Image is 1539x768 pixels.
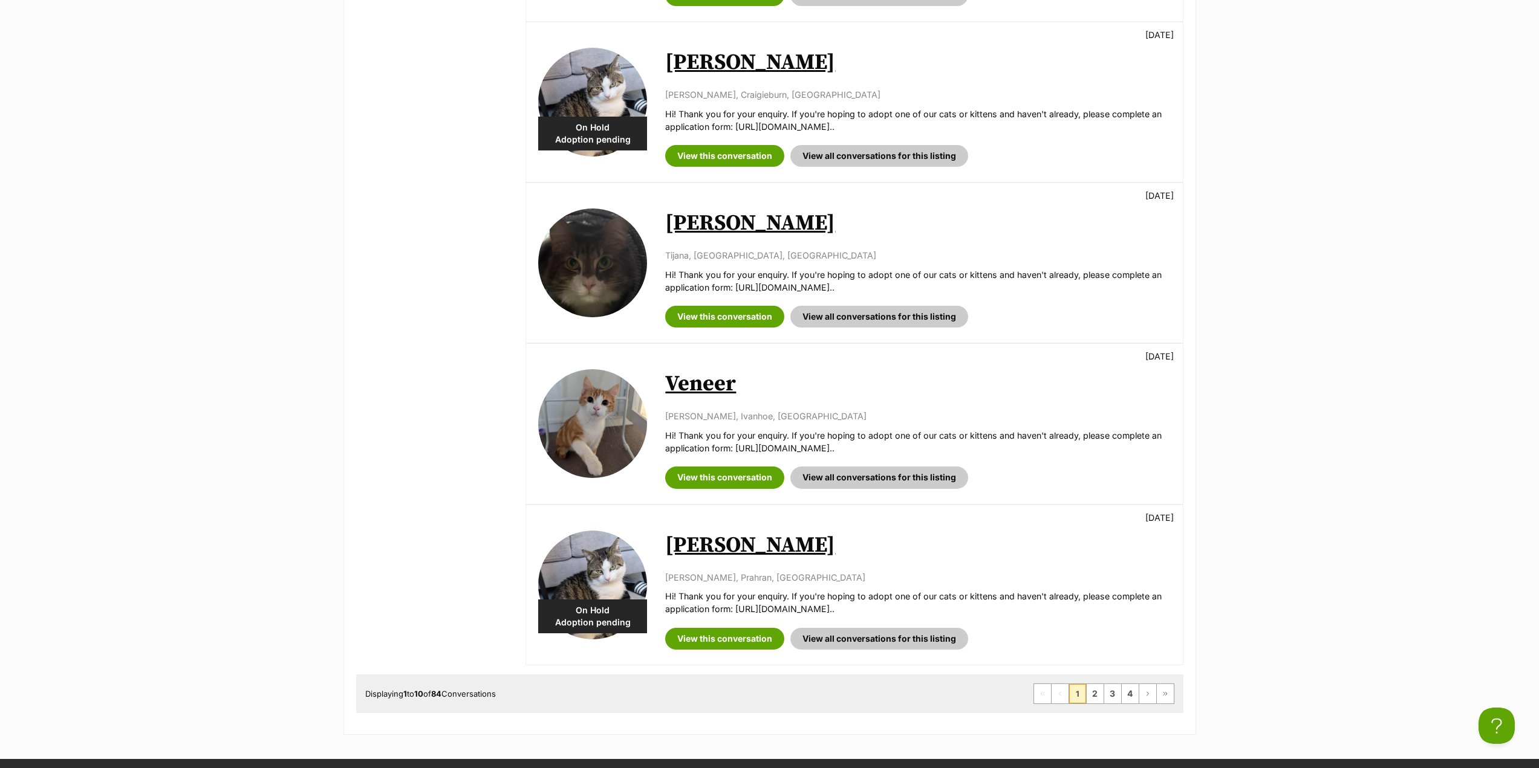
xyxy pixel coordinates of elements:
[1034,684,1051,703] span: First page
[538,208,647,317] img: Sawyer
[1145,350,1174,363] p: [DATE]
[1157,684,1174,703] a: Last page
[665,628,784,650] a: View this conversation
[538,117,647,150] div: On Hold
[1139,684,1156,703] a: Next page
[665,429,1170,455] p: Hi! Thank you for your enquiry. If you're hoping to adopt one of our cats or kittens and haven't ...
[790,306,968,328] a: View all conversations for this listing
[1052,684,1069,703] span: Previous page
[431,689,441,699] strong: 84
[1145,511,1174,524] p: [DATE]
[538,48,647,157] img: Fred
[365,689,496,699] span: Displaying to of Conversations
[538,599,647,633] div: On Hold
[403,689,407,699] strong: 1
[1122,684,1139,703] a: Page 4
[790,466,968,488] a: View all conversations for this listing
[1087,684,1104,703] a: Page 2
[665,249,1170,262] p: Tijana, [GEOGRAPHIC_DATA], [GEOGRAPHIC_DATA]
[1145,28,1174,41] p: [DATE]
[665,571,1170,584] p: [PERSON_NAME], Prahran, [GEOGRAPHIC_DATA]
[538,616,647,628] span: Adoption pending
[665,306,784,328] a: View this conversation
[665,590,1170,616] p: Hi! Thank you for your enquiry. If you're hoping to adopt one of our cats or kittens and haven't ...
[414,689,423,699] strong: 10
[665,370,736,398] a: Veneer
[665,268,1170,294] p: Hi! Thank you for your enquiry. If you're hoping to adopt one of our cats or kittens and haven't ...
[538,369,647,478] img: Veneer
[665,88,1170,101] p: [PERSON_NAME], Craigieburn, [GEOGRAPHIC_DATA]
[790,145,968,167] a: View all conversations for this listing
[665,108,1170,134] p: Hi! Thank you for your enquiry. If you're hoping to adopt one of our cats or kittens and haven't ...
[665,466,784,488] a: View this conversation
[538,531,647,639] img: Fred
[1145,189,1174,202] p: [DATE]
[665,410,1170,422] p: [PERSON_NAME], Ivanhoe, [GEOGRAPHIC_DATA]
[665,49,835,76] a: [PERSON_NAME]
[1033,683,1174,704] nav: Pagination
[665,210,835,237] a: [PERSON_NAME]
[538,134,647,146] span: Adoption pending
[1479,708,1515,744] iframe: Help Scout Beacon - Open
[790,628,968,650] a: View all conversations for this listing
[1069,684,1086,703] span: Page 1
[665,532,835,559] a: [PERSON_NAME]
[1104,684,1121,703] a: Page 3
[665,145,784,167] a: View this conversation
